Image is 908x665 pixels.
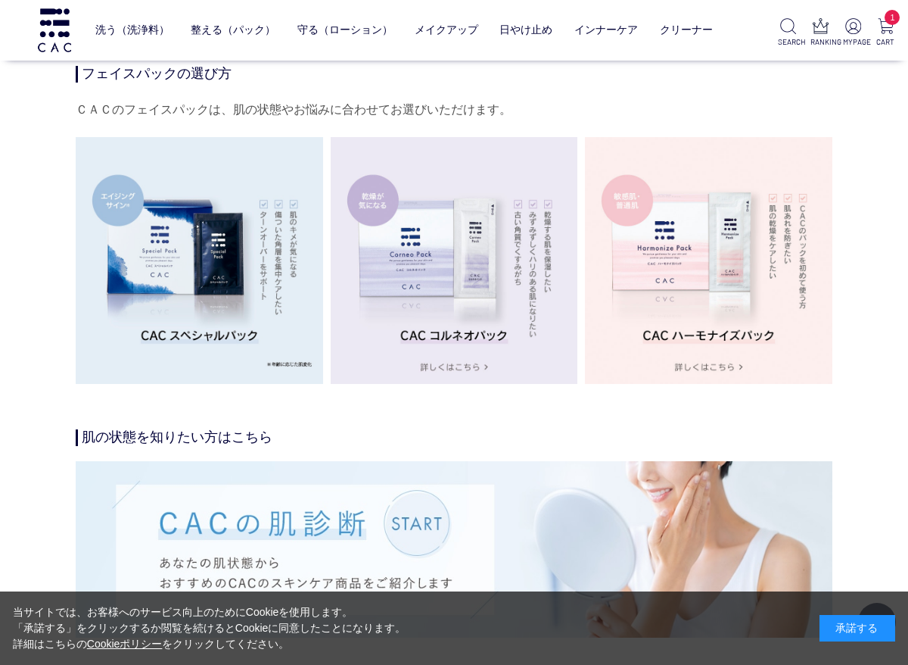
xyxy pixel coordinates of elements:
img: 肌診断 [76,461,832,638]
a: クリーナー [660,12,713,48]
div: 当サイトでは、お客様へのサービス向上のためにCookieを使用します。 「承諾する」をクリックするか閲覧を続けるとCookieに同意したことになります。 詳細はこちらの をクリックしてください。 [13,604,406,652]
a: MYPAGE [843,18,863,48]
p: CART [875,36,896,48]
img: コルネオパック [331,137,578,385]
a: SEARCH [778,18,798,48]
div: 承諾する [819,615,895,642]
p: RANKING [810,36,831,48]
a: 日やけ止め [499,12,552,48]
img: logo [36,8,73,52]
div: ＣＡＣのフェイスパックは、肌の状態やお悩みに合わせてお選びいただけます。 [76,98,832,122]
h4: フェイスパックの選び方 [76,66,832,83]
img: ハーモナイズパック [585,137,832,385]
a: メイクアップ [415,12,478,48]
h4: 肌の状態を知りたい方はこちら [76,429,832,446]
a: 1 CART [875,18,896,48]
a: 守る（ローション） [297,12,393,48]
img: スペシャルパック [76,137,323,385]
a: 整える（パック） [191,12,275,48]
a: 洗う（洗浄料） [95,12,169,48]
p: MYPAGE [843,36,863,48]
a: 肌診断 [76,464,832,476]
span: 1 [885,10,900,25]
p: SEARCH [778,36,798,48]
a: インナーケア [574,12,638,48]
a: Cookieポリシー [87,638,163,650]
a: RANKING [810,18,831,48]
